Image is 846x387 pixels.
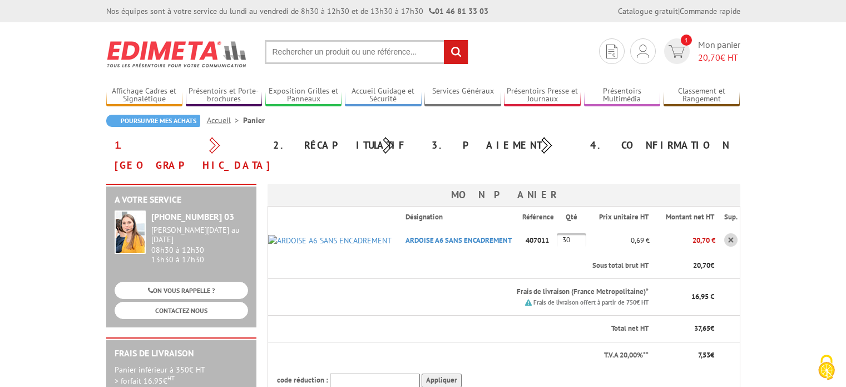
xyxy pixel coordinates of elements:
span: 7,53 [698,350,710,360]
sup: HT [167,374,175,382]
h2: Frais de Livraison [115,349,248,359]
img: devis rapide [637,45,649,58]
a: Exposition Grilles et Panneaux [265,86,342,105]
div: 2. Récapitulatif [265,135,423,155]
img: ARDOISE A6 SANS ENCADREMENT [268,235,392,246]
span: 20,70 [693,261,710,270]
div: Nos équipes sont à votre service du lundi au vendredi de 8h30 à 12h30 et de 13h30 à 17h30 [106,6,488,17]
h2: A votre service [115,195,248,205]
p: Panier inférieur à 350€ HT [115,364,248,386]
a: Accueil [207,115,243,125]
strong: 01 46 81 33 03 [429,6,488,16]
input: Rechercher un produit ou une référence... [265,40,468,64]
span: Mon panier [698,38,740,64]
th: Sup. [715,207,740,228]
span: code réduction : [277,375,328,385]
p: T.V.A 20,00%** [277,350,649,361]
span: 20,70 [698,52,720,63]
div: 4. Confirmation [582,135,740,155]
a: devis rapide 1 Mon panier 20,70€ HT [661,38,740,64]
a: Poursuivre mes achats [106,115,200,127]
p: 20,70 € [650,231,715,250]
p: Référence [522,212,556,223]
a: Catalogue gratuit [618,6,678,16]
img: picto.png [525,299,532,306]
a: Affichage Cadres et Signalétique [106,86,183,105]
p: € [659,261,714,271]
a: Classement et Rangement [664,86,740,105]
a: Présentoirs et Porte-brochures [186,86,263,105]
p: Prix unitaire HT [596,212,649,223]
img: Edimeta [106,33,248,75]
div: 08h30 à 12h30 13h30 à 17h30 [151,226,248,264]
p: 0,69 € [587,231,650,250]
th: Désignation [397,207,522,228]
a: Présentoirs Multimédia [584,86,661,105]
p: Frais de livraison (France Metropolitaine)* [405,287,649,297]
p: € [659,350,714,361]
th: Qté [557,207,587,228]
a: ON VOUS RAPPELLE ? [115,282,248,299]
a: Services Généraux [424,86,501,105]
div: 1. [GEOGRAPHIC_DATA] [106,135,265,175]
a: Présentoirs Presse et Journaux [504,86,581,105]
p: 407011 [522,231,557,250]
span: 1 [681,35,692,46]
img: devis rapide [606,45,617,58]
p: € [659,324,714,334]
img: widget-service.jpg [115,210,146,254]
strong: [PHONE_NUMBER] 03 [151,211,234,222]
h3: Mon panier [268,184,740,206]
p: Montant net HT [659,212,714,223]
input: rechercher [444,40,468,64]
button: Cookies (fenêtre modale) [807,349,846,387]
div: [PERSON_NAME][DATE] au [DATE] [151,226,248,244]
a: Commande rapide [680,6,740,16]
img: Cookies (fenêtre modale) [813,354,840,381]
p: Total net HT [277,324,649,334]
li: Panier [243,115,265,126]
span: 37,65 [694,324,710,333]
img: devis rapide [669,45,685,58]
a: ARDOISE A6 SANS ENCADREMENT [405,236,512,245]
small: Frais de livraison offert à partir de 750€ HT [533,298,649,306]
th: Sous total brut HT [397,253,650,279]
span: 16,95 € [691,292,714,301]
div: | [618,6,740,17]
span: > forfait 16.95€ [115,376,175,386]
a: Accueil Guidage et Sécurité [345,86,422,105]
a: CONTACTEZ-NOUS [115,302,248,319]
div: 3. Paiement [423,135,582,155]
span: € HT [698,51,740,64]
